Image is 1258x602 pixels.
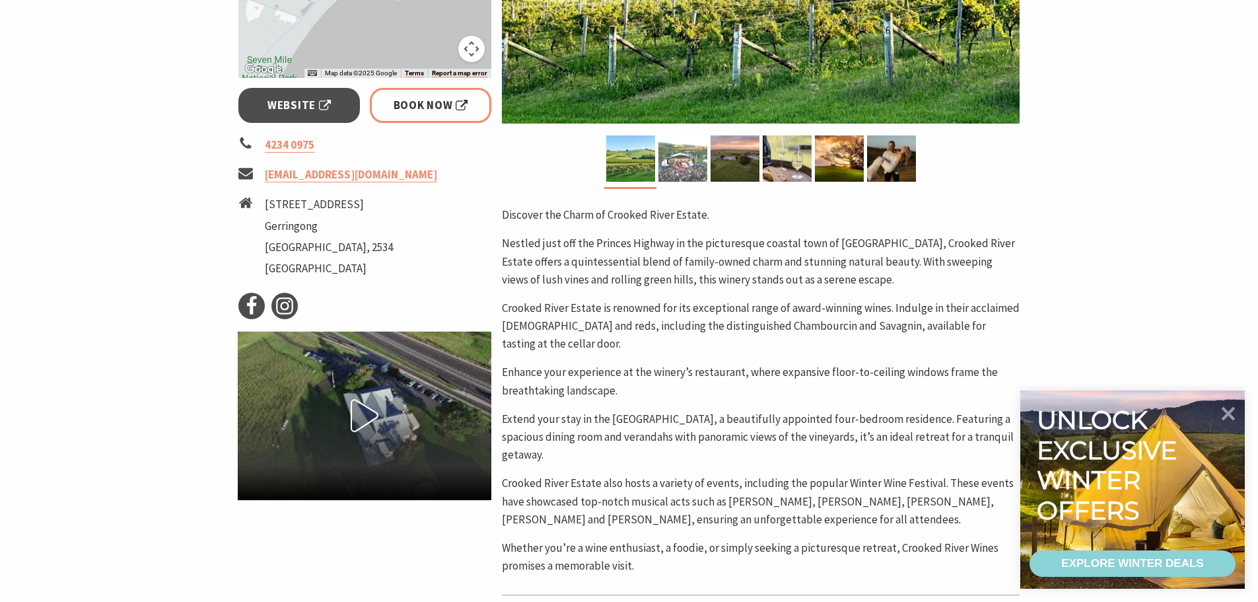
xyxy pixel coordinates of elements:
span: Book Now [394,96,468,114]
p: Enhance your experience at the winery’s restaurant, where expansive floor-to-ceiling windows fram... [502,363,1020,399]
button: Keyboard shortcuts [308,69,317,78]
p: Crooked River Estate also hosts a variety of events, including the popular Winter Wine Festival. ... [502,474,1020,529]
img: Aerial view of Crooked River Wines, Gerringong [711,135,759,182]
p: Whether you’re a wine enthusiast, a foodie, or simply seeking a picturesque retreat, Crooked Rive... [502,539,1020,575]
div: EXPLORE WINTER DEALS [1061,550,1203,577]
a: Report a map error [432,69,487,77]
a: Website [238,88,361,123]
a: EXPLORE WINTER DEALS [1030,550,1236,577]
img: The Rubens [658,135,707,182]
div: Unlock exclusive winter offers [1037,405,1183,525]
span: Website [267,96,331,114]
p: Extend your stay in the [GEOGRAPHIC_DATA], a beautifully appointed four-bedroom residence. Featur... [502,410,1020,465]
a: Open this area in Google Maps (opens a new window) [242,61,285,78]
li: Gerringong [265,217,393,235]
img: Crooked River Weddings [867,135,916,182]
a: Book Now [370,88,492,123]
button: Map camera controls [458,36,485,62]
li: [GEOGRAPHIC_DATA] [265,260,393,278]
a: Terms [405,69,424,77]
li: [GEOGRAPHIC_DATA], 2534 [265,239,393,256]
img: Wines ready for tasting at the Crooked River Wines winery in Gerringong [763,135,812,182]
li: [STREET_ADDRESS] [265,196,393,213]
img: Crooked River Estate [815,135,864,182]
p: Nestled just off the Princes Highway in the picturesque coastal town of [GEOGRAPHIC_DATA], Crooke... [502,235,1020,289]
img: Vineyard View [606,135,655,182]
a: [EMAIL_ADDRESS][DOMAIN_NAME] [265,167,437,182]
a: 4234 0975 [265,137,314,153]
p: Crooked River Estate is renowned for its exceptional range of award-winning wines. Indulge in the... [502,299,1020,354]
p: Discover the Charm of Crooked River Estate. [502,206,1020,224]
img: Google [242,61,285,78]
span: Map data ©2025 Google [325,69,397,77]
